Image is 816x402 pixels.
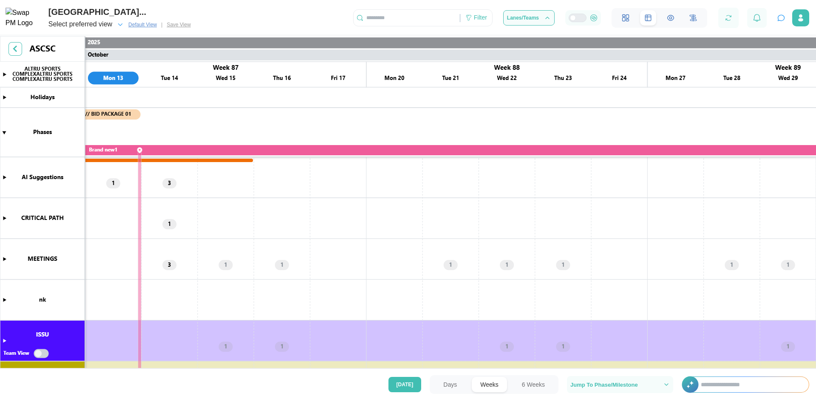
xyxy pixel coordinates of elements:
[682,376,809,393] div: +
[503,10,555,26] button: Lanes/Teams
[388,377,422,392] button: [DATE]
[48,19,124,31] button: Select preferred view
[128,20,157,29] span: Default View
[48,19,112,30] div: Select preferred view
[161,21,162,29] div: |
[513,377,553,392] button: 6 Weeks
[567,376,673,393] button: Jump To Phase/Milestone
[775,12,787,24] button: Open project assistant
[474,13,487,23] div: Filter
[6,8,40,29] img: Swap PM Logo
[507,15,539,20] span: Lanes/Teams
[48,6,194,19] div: [GEOGRAPHIC_DATA]...
[397,377,414,392] span: [DATE]
[460,11,492,25] div: Filter
[570,382,638,388] span: Jump To Phase/Milestone
[125,20,160,29] button: Default View
[472,377,507,392] button: Weeks
[722,12,734,24] button: Refresh Grid
[435,377,465,392] button: Days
